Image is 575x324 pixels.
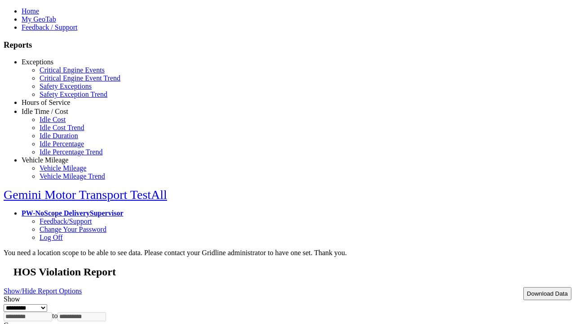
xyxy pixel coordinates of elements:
[40,234,63,241] a: Log Off
[22,156,68,164] a: Vehicle Mileage
[13,266,571,278] h2: HOS Violation Report
[40,124,84,131] a: Idle Cost Trend
[22,15,56,23] a: My GeoTab
[22,209,123,217] a: PW-NoScope DeliverySupervisor
[40,140,84,148] a: Idle Percentage
[40,66,105,74] a: Critical Engine Events
[40,90,107,98] a: Safety Exception Trend
[22,108,68,115] a: Idle Time / Cost
[40,164,86,172] a: Vehicle Mileage
[40,132,78,139] a: Idle Duration
[4,285,82,297] a: Show/Hide Report Options
[4,188,167,202] a: Gemini Motor Transport TestAll
[4,295,20,303] label: Show
[22,23,77,31] a: Feedback / Support
[40,74,120,82] a: Critical Engine Event Trend
[22,99,70,106] a: Hours of Service
[4,249,571,257] div: You need a location scope to be able to see data. Please contact your Gridline administrator to h...
[22,7,39,15] a: Home
[40,82,92,90] a: Safety Exceptions
[523,287,571,300] button: Download Data
[40,172,105,180] a: Vehicle Mileage Trend
[40,116,66,123] a: Idle Cost
[40,217,92,225] a: Feedback/Support
[4,40,571,50] h3: Reports
[40,148,102,156] a: Idle Percentage Trend
[22,58,53,66] a: Exceptions
[40,225,106,233] a: Change Your Password
[40,107,115,114] a: HOS Explanation Reports
[52,312,57,319] span: to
